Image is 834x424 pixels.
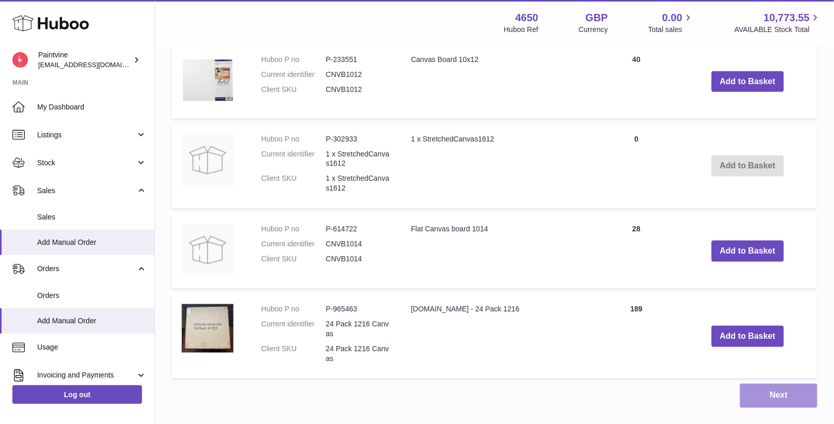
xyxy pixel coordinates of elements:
span: 0.00 [663,11,683,25]
dt: Current identifier [261,149,326,169]
span: Stock [37,158,136,168]
dd: 1 x StretchedCanvas1612 [326,174,390,193]
img: 1 x StretchedCanvas1612 [182,134,233,186]
button: Add to Basket [712,326,784,347]
span: Usage [37,342,147,352]
td: 40 [595,44,678,118]
dd: CNVB1014 [326,239,390,249]
strong: 4650 [515,11,539,25]
td: 1 x StretchedCanvas1612 [401,124,595,209]
dt: Current identifier [261,70,326,80]
a: Log out [12,385,142,404]
span: [EMAIL_ADDRESS][DOMAIN_NAME] [38,60,152,69]
dd: CNVB1012 [326,70,390,80]
dt: Huboo P no [261,304,326,314]
td: 189 [595,294,678,379]
span: 10,773.55 [764,11,810,25]
dt: Client SKU [261,344,326,364]
dt: Huboo P no [261,55,326,65]
button: Add to Basket [712,241,784,262]
img: Flat Canvas board 1014 [182,224,233,276]
span: My Dashboard [37,102,147,112]
dd: 1 x StretchedCanvas1612 [326,149,390,169]
td: 28 [595,214,678,289]
dd: CNVB1012 [326,85,390,95]
td: 0 [595,124,678,209]
span: Orders [37,291,147,301]
span: Listings [37,130,136,140]
span: Sales [37,186,136,196]
div: Currency [579,25,608,35]
td: [DOMAIN_NAME] - 24 Pack 1216 [401,294,595,379]
strong: GBP [586,11,608,25]
dd: 24 Pack 1216 Canvas [326,344,390,364]
dt: Client SKU [261,254,326,264]
dt: Current identifier [261,239,326,249]
div: Paintvine [38,50,131,70]
dt: Current identifier [261,319,326,339]
dd: P-302933 [326,134,390,144]
span: Add Manual Order [37,316,147,326]
img: euan@paintvine.co.uk [12,52,28,68]
a: 10,773.55 AVAILABLE Stock Total [734,11,822,35]
td: Canvas Board 10x12 [401,44,595,118]
dd: P-614722 [326,224,390,234]
span: Sales [37,212,147,222]
span: Add Manual Order [37,238,147,247]
div: Huboo Ref [504,25,539,35]
dt: Huboo P no [261,134,326,144]
dt: Huboo P no [261,224,326,234]
td: Flat Canvas board 1014 [401,214,595,289]
span: Total sales [648,25,694,35]
img: wholesale-canvas.com - 24 Pack 1216 [182,304,233,353]
a: 0.00 Total sales [648,11,694,35]
span: Invoicing and Payments [37,370,136,380]
dd: CNVB1014 [326,254,390,264]
button: Add to Basket [712,71,784,92]
span: Orders [37,264,136,274]
dd: P-965463 [326,304,390,314]
dt: Client SKU [261,174,326,193]
dd: 24 Pack 1216 Canvas [326,319,390,339]
img: Canvas Board 10x12 [182,55,233,106]
dt: Client SKU [261,85,326,95]
button: Next [740,384,817,408]
dd: P-233551 [326,55,390,65]
span: AVAILABLE Stock Total [734,25,822,35]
